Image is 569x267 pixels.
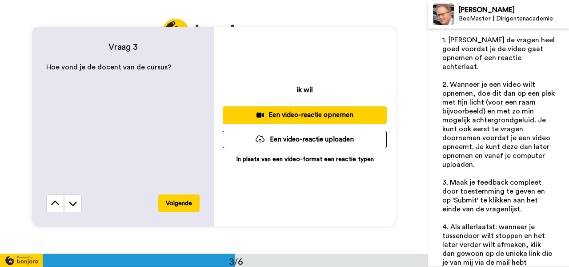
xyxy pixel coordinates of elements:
[442,179,547,213] span: 3. Maak je feedback compleet door toestemming te geven en op 'Submit' te klikken aan het einde va...
[158,194,200,212] button: Volgende
[297,85,313,95] p: ik wil
[459,15,569,23] div: BeeMaster | Dirigentenacademie
[223,106,387,124] button: Een video-reactie opnemen
[442,81,557,168] span: 2. Wanneer je een video wilt opnemen, doe dit dan op een plek met fijn licht (voor een raam bijvo...
[46,41,200,53] h4: Vraag 3
[433,4,454,25] img: Profile Image
[236,155,374,164] p: In plaats van een video-format een reactie typen
[230,110,380,120] div: Een video-reactie opnemen
[442,36,557,70] span: 1. [PERSON_NAME] de vragen heel goed voordat je de video gaat opnemen of een reactie achterlaat.
[459,6,569,14] div: [PERSON_NAME]
[46,64,172,71] span: Hoe vond je de docent van de cursus?
[223,131,387,148] button: Een video-reactie uploaden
